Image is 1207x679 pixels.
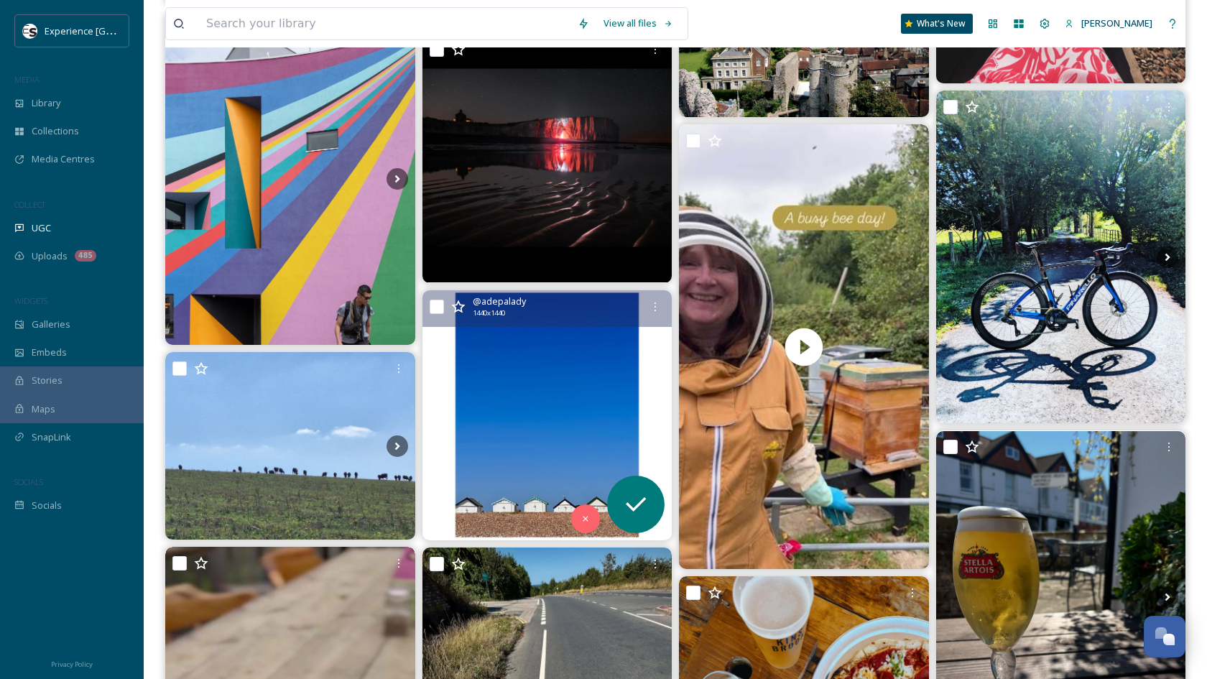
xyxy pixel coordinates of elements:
[14,199,45,210] span: COLLECT
[23,24,37,38] img: WSCC%20ES%20Socials%20Icon%20-%20Secondary%20-%20Black.jpg
[14,476,43,487] span: SOCIALS
[473,308,505,318] span: 1440 x 1440
[14,295,47,306] span: WIDGETS
[199,8,570,40] input: Search your library
[32,402,55,416] span: Maps
[51,655,93,672] a: Privacy Policy
[32,374,63,387] span: Stories
[1058,9,1160,37] a: [PERSON_NAME]
[75,250,96,262] div: 485
[32,152,95,166] span: Media Centres
[679,124,929,569] img: thumbnail
[165,352,415,540] img: From Brighton to Devil's Dyke. #sunshine #countryside #sussex #brighton #walks #friends #devilsdy...
[473,295,526,308] span: @ adepalady
[32,96,60,110] span: Library
[32,249,68,263] span: Uploads
[165,13,415,345] img: 「漸漸」 ⛰️🌊 Recent news reports say that the white cliffs of Birling Gap may soon disappear, slowly ...
[14,74,40,85] span: MEDIA
[32,346,67,359] span: Embeds
[936,91,1186,423] img: Sundays are made for riding . . . #cyclinglife #cyclist #cyclingphotos #cyclingshots #cycling #cy...
[596,9,680,37] a: View all files
[1081,17,1152,29] span: [PERSON_NAME]
[32,430,71,444] span: SnapLink
[32,318,70,331] span: Galleries
[1144,616,1185,657] button: Open Chat
[32,221,51,235] span: UGC
[422,33,672,283] img: DJ Red Alert! I went down to Birling Gap one evening last week to try and shoot the Milky Way bef...
[422,290,672,540] img: Blue sky’s and happy vibes 💙🩵💙🩵💙💙 #love #summer #beach #beachhuts #vibes #sussex
[32,124,79,138] span: Collections
[679,124,929,569] video: This weekend’s wildness was a little different! I learnt about bees and did the easy honey-making...
[901,14,973,34] a: What's New
[32,499,62,512] span: Socials
[45,24,187,37] span: Experience [GEOGRAPHIC_DATA]
[51,660,93,669] span: Privacy Policy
